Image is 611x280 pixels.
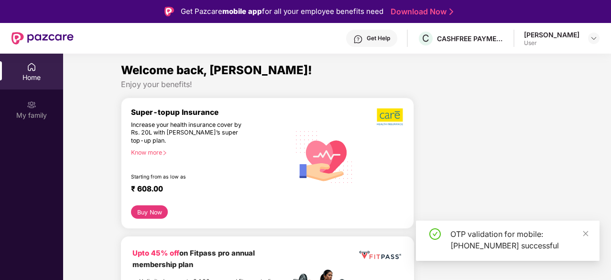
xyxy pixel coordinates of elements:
div: Enjoy your benefits! [121,79,553,90]
img: svg+xml;base64,PHN2ZyBpZD0iSGVscC0zMngzMiIgeG1sbnM9Imh0dHA6Ly93d3cudzMub3JnLzIwMDAvc3ZnIiB3aWR0aD... [353,34,363,44]
div: [PERSON_NAME] [524,30,579,39]
img: svg+xml;base64,PHN2ZyB4bWxucz0iaHR0cDovL3d3dy53My5vcmcvMjAwMC9zdmciIHhtbG5zOnhsaW5rPSJodHRwOi8vd3... [290,122,359,191]
span: Welcome back, [PERSON_NAME]! [121,63,312,77]
span: C [422,33,429,44]
div: CASHFREE PAYMENTS INDIA PVT. LTD. [437,34,504,43]
div: User [524,39,579,47]
b: on Fitpass pro annual membership plan [132,249,255,269]
img: Stroke [449,7,453,17]
img: b5dec4f62d2307b9de63beb79f102df3.png [377,108,404,126]
a: Download Now [391,7,450,17]
span: right [162,150,167,156]
img: fppp.png [358,248,403,262]
img: New Pazcare Logo [11,32,74,45]
span: close [582,230,589,237]
div: Starting from as low as [131,174,250,180]
div: Know more [131,149,284,156]
div: ₹ 608.00 [131,184,281,196]
button: Buy Now [131,205,168,219]
div: Get Help [367,34,390,42]
div: Get Pazcare for all your employee benefits need [181,6,383,17]
img: svg+xml;base64,PHN2ZyBpZD0iRHJvcGRvd24tMzJ4MzIiIHhtbG5zPSJodHRwOi8vd3d3LnczLm9yZy8yMDAwL3N2ZyIgd2... [590,34,598,42]
span: check-circle [429,228,441,240]
img: Logo [164,7,174,16]
b: Upto 45% off [132,249,179,258]
div: Increase your health insurance cover by Rs. 20L with [PERSON_NAME]’s super top-up plan. [131,121,249,145]
img: svg+xml;base64,PHN2ZyBpZD0iSG9tZSIgeG1sbnM9Imh0dHA6Ly93d3cudzMub3JnLzIwMDAvc3ZnIiB3aWR0aD0iMjAiIG... [27,62,36,72]
div: OTP validation for mobile: [PHONE_NUMBER] successful [450,228,588,251]
div: Super-topup Insurance [131,108,290,117]
img: svg+xml;base64,PHN2ZyB3aWR0aD0iMjAiIGhlaWdodD0iMjAiIHZpZXdCb3g9IjAgMCAyMCAyMCIgZmlsbD0ibm9uZSIgeG... [27,100,36,110]
strong: mobile app [222,7,262,16]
